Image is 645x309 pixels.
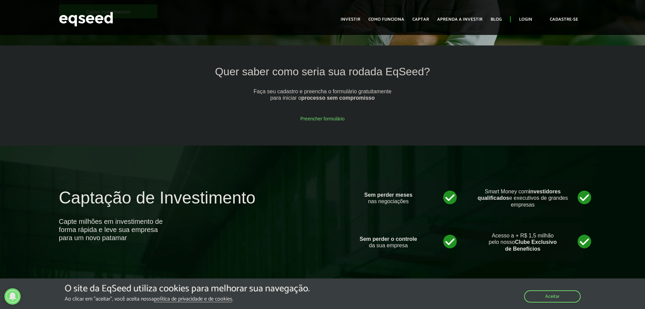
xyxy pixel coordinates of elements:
strong: Sem perder o controle [360,236,417,242]
strong: Sem perder meses [364,192,412,198]
img: EqSeed [59,10,113,28]
p: Acesso a + R$ 1,5 milhão pelo nosso [469,232,577,252]
p: nas negociações [334,192,442,205]
a: Login [519,17,532,22]
h2: Captação de Investimento [59,189,318,217]
a: Captar [412,17,429,22]
a: Aprenda a investir [437,17,482,22]
p: Ao clicar em "aceitar", você aceita nossa . [65,296,310,302]
button: Aceitar [524,290,581,303]
div: Capte milhões em investimento de forma rápida e leve sua empresa para um novo patamar [59,217,167,242]
h5: O site da EqSeed utiliza cookies para melhorar sua navegação. [65,284,310,294]
h2: Quer saber como seria sua rodada EqSeed? [112,66,532,88]
a: Blog [491,17,502,22]
strong: processo sem compromisso [301,95,375,101]
p: da sua empresa [334,236,442,249]
strong: investidores qualificados [477,189,560,201]
a: política de privacidade e de cookies [154,296,232,302]
a: Preencher formulário [273,111,372,125]
p: Smart Money com e executivos de grandes empresas [469,188,577,208]
strong: Clube Exclusivo de Benefícios [505,239,557,251]
a: Cadastre-se [540,15,588,23]
a: Como funciona [368,17,404,22]
p: Faça seu cadastro e preencha o formulário gratuitamente para iniciar o [251,88,393,111]
a: Investir [341,17,360,22]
